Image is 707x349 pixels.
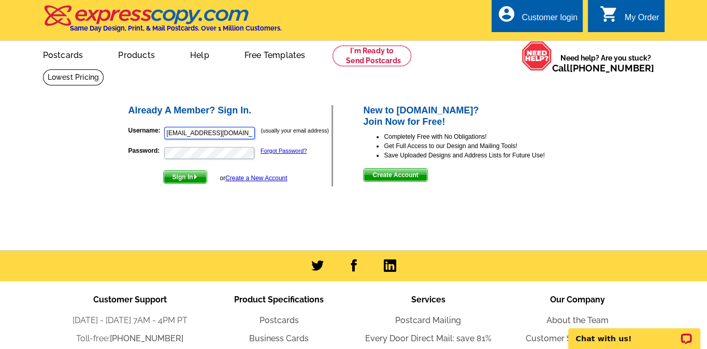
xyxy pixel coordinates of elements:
[261,127,329,134] small: (usually your email address)
[522,41,552,71] img: help
[570,63,654,74] a: [PHONE_NUMBER]
[363,168,427,182] button: Create Account
[55,332,205,345] li: Toll-free:
[552,63,654,74] span: Call
[128,146,163,155] label: Password:
[193,174,198,179] img: button-next-arrow-white.png
[128,105,332,117] h2: Already A Member? Sign In.
[625,13,659,27] div: My Order
[249,333,309,343] a: Business Cards
[102,42,171,66] a: Products
[225,174,287,182] a: Create a New Account
[364,169,427,181] span: Create Account
[128,126,163,135] label: Username:
[526,333,629,343] a: Customer Success Stories
[228,42,322,66] a: Free Templates
[384,151,580,160] li: Save Uploaded Designs and Address Lists for Future Use!
[497,5,515,23] i: account_circle
[220,173,287,183] div: or
[395,315,461,325] a: Postcard Mailing
[26,42,100,66] a: Postcards
[174,42,226,66] a: Help
[43,12,282,32] a: Same Day Design, Print, & Mail Postcards. Over 1 Million Customers.
[522,13,578,27] div: Customer login
[93,295,167,304] span: Customer Support
[411,295,445,304] span: Services
[70,24,282,32] h4: Same Day Design, Print, & Mail Postcards. Over 1 Million Customers.
[552,53,659,74] span: Need help? Are you stuck?
[497,11,578,24] a: account_circle Customer login
[164,171,207,183] span: Sign In
[363,105,580,127] h2: New to [DOMAIN_NAME]? Join Now for Free!
[234,295,324,304] span: Product Specifications
[259,315,299,325] a: Postcards
[365,333,492,343] a: Every Door Direct Mail: save 81%
[600,11,659,24] a: shopping_cart My Order
[110,333,183,343] a: [PHONE_NUMBER]
[550,295,605,304] span: Our Company
[384,132,580,141] li: Completely Free with No Obligations!
[261,148,307,154] a: Forgot Password?
[546,315,609,325] a: About the Team
[55,314,205,327] li: [DATE] - [DATE] 7AM - 4PM PT
[163,170,207,184] button: Sign In
[384,141,580,151] li: Get Full Access to our Design and Mailing Tools!
[600,5,618,23] i: shopping_cart
[561,316,707,349] iframe: LiveChat chat widget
